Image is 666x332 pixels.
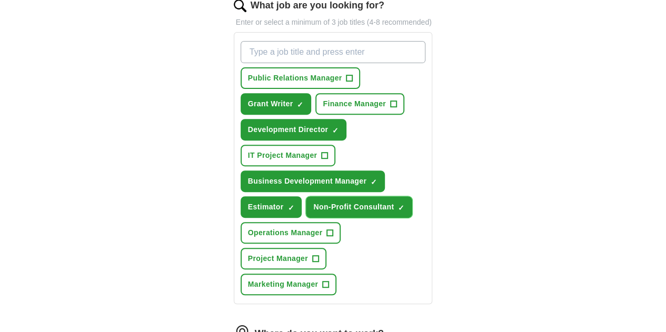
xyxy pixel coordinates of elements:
span: ✓ [297,100,303,109]
span: ✓ [287,204,294,212]
button: Development Director✓ [241,119,346,140]
button: Project Manager [241,248,326,269]
span: Business Development Manager [248,176,366,187]
button: Business Development Manager✓ [241,170,385,192]
span: ✓ [332,126,339,135]
button: Non-Profit Consultant✓ [306,196,412,218]
span: Grant Writer [248,98,293,109]
button: Estimator✓ [241,196,302,218]
span: ✓ [398,204,404,212]
button: Finance Manager [315,93,404,115]
button: Public Relations Manager [241,67,361,89]
button: Marketing Manager [241,274,337,295]
span: ✓ [371,178,377,186]
span: Finance Manager [323,98,386,109]
span: Project Manager [248,253,308,264]
p: Enter or select a minimum of 3 job titles (4-8 recommended) [234,17,433,28]
span: Operations Manager [248,227,323,238]
button: Operations Manager [241,222,341,244]
span: IT Project Manager [248,150,317,161]
button: Grant Writer✓ [241,93,312,115]
button: IT Project Manager [241,145,336,166]
span: Estimator [248,202,284,213]
input: Type a job title and press enter [241,41,426,63]
span: Development Director [248,124,328,135]
span: Marketing Manager [248,279,319,290]
span: Public Relations Manager [248,73,342,84]
span: Non-Profit Consultant [313,202,394,213]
